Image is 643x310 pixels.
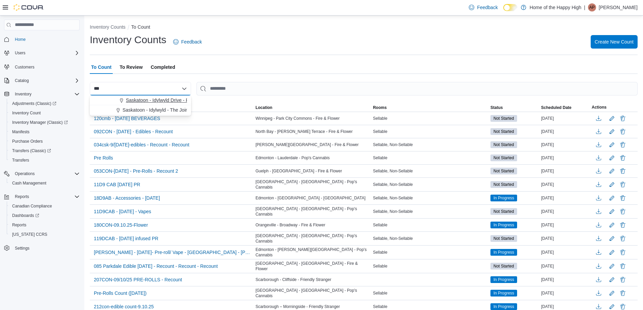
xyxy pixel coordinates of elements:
[540,289,590,297] div: [DATE]
[9,230,50,238] a: [US_STATE] CCRS
[91,140,192,150] button: 034csk-9/[DATE]-edibles - Recount - Recount
[119,60,142,74] span: To Review
[493,142,514,148] span: Not Started
[9,221,29,229] a: Reports
[584,3,585,11] p: |
[94,235,158,242] span: 119DCAB - [DATE] infused PR
[588,3,596,11] div: Annie Perret-Smith
[9,147,54,155] a: Transfers (Classic)
[7,230,82,239] button: [US_STATE] CCRS
[91,193,163,203] button: 18D9AB - Accessories - [DATE]
[14,4,44,11] img: Cova
[540,128,590,136] div: [DATE]
[608,206,616,217] button: Edit count details
[490,128,517,135] span: Not Started
[256,206,370,217] span: [GEOGRAPHIC_DATA] - [GEOGRAPHIC_DATA] - Pop's Cannabis
[7,220,82,230] button: Reports
[94,303,154,310] span: 212con-edible count-9.10.25
[372,262,489,270] div: Sellable
[530,3,581,11] p: Home of the Happy High
[493,181,514,188] span: Not Started
[540,262,590,270] div: [DATE]
[12,244,32,252] a: Settings
[599,3,638,11] p: [PERSON_NAME]
[12,193,32,201] button: Reports
[9,100,59,108] a: Adjustments (Classic)
[9,100,80,108] span: Adjustments (Classic)
[540,276,590,284] div: [DATE]
[608,166,616,176] button: Edit count details
[12,90,34,98] button: Inventory
[490,222,517,228] span: In Progress
[619,234,627,243] button: Delete
[490,208,517,215] span: Not Started
[540,154,590,162] div: [DATE]
[12,35,28,44] a: Home
[9,179,49,187] a: Cash Management
[91,113,163,123] button: 120cmb - [DATE] BEVERAGES
[94,222,148,228] span: 180CON-09.10.25-Flower
[15,246,29,251] span: Settings
[15,37,26,42] span: Home
[493,208,514,215] span: Not Started
[608,247,616,257] button: Edit count details
[372,289,489,297] div: Sellable
[12,244,80,252] span: Settings
[91,206,154,217] button: 11D9CAB - [DATE] - Vapes
[256,142,359,147] span: [PERSON_NAME][GEOGRAPHIC_DATA] - Fire & Flower
[540,104,590,112] button: Scheduled Date
[182,86,187,91] button: Close list of options
[12,139,43,144] span: Purchase Orders
[619,207,627,216] button: Delete
[151,60,175,74] span: Completed
[493,263,514,269] span: Not Started
[477,4,498,11] span: Feedback
[493,129,514,135] span: Not Started
[1,169,82,178] button: Operations
[490,141,517,148] span: Not Started
[493,290,514,296] span: In Progress
[94,249,250,256] span: [PERSON_NAME] - [DATE]- Pre-roll/ Vape - [GEOGRAPHIC_DATA] - [PERSON_NAME][GEOGRAPHIC_DATA] - Pop...
[608,193,616,203] button: Edit count details
[619,248,627,256] button: Delete
[7,156,82,165] button: Transfers
[540,141,590,149] div: [DATE]
[9,128,32,136] a: Manifests
[540,221,590,229] div: [DATE]
[94,263,218,270] span: 085 Parkdale Edible [DATE] - Recount - Recount - Recount
[256,168,342,174] span: Guelph - [GEOGRAPHIC_DATA] - Fire & Flower
[94,141,189,148] span: 034csk-9/[DATE]-edibles - Recount - Recount
[589,3,595,11] span: AP
[15,91,31,97] span: Inventory
[619,276,627,284] button: Delete
[12,120,68,125] span: Inventory Manager (Classic)
[490,105,503,110] span: Status
[619,141,627,149] button: Delete
[94,115,160,122] span: 120cmb - [DATE] BEVERAGES
[372,104,489,112] button: Rooms
[619,194,627,202] button: Delete
[493,168,514,174] span: Not Started
[9,221,80,229] span: Reports
[1,89,82,99] button: Inventory
[619,128,627,136] button: Delete
[1,62,82,72] button: Customers
[12,90,80,98] span: Inventory
[619,221,627,229] button: Delete
[490,235,517,242] span: Not Started
[12,49,80,57] span: Users
[91,261,220,271] button: 085 Parkdale Edible [DATE] - Recount - Recount - Recount
[7,201,82,211] button: Canadian Compliance
[12,170,37,178] button: Operations
[91,60,111,74] span: To Count
[131,24,150,30] button: To Count
[503,4,517,11] input: Dark Mode
[256,222,325,228] span: Orangeville - Broadway - Fire & Flower
[256,195,366,201] span: Edmonton - [GEOGRAPHIC_DATA] - [GEOGRAPHIC_DATA]
[256,105,272,110] span: Location
[256,179,370,190] span: [GEOGRAPHIC_DATA] - [GEOGRAPHIC_DATA] - Pop's Cannabis
[126,97,214,104] span: Saskatoon - Idylwyld Drive - Fire & Flower
[256,233,370,244] span: [GEOGRAPHIC_DATA] - [GEOGRAPHIC_DATA] - Pop's Cannabis
[373,105,387,110] span: Rooms
[94,290,146,297] span: Pre-Rolls Count ([DATE])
